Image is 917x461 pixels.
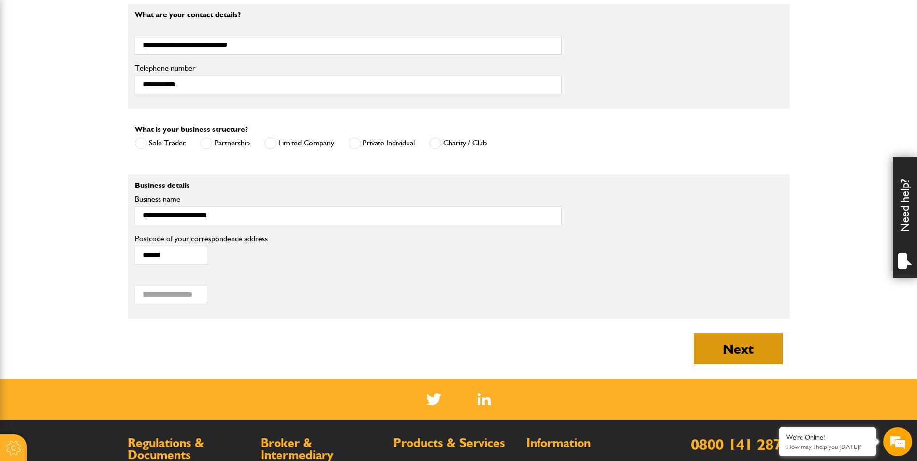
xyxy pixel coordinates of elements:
[478,393,491,405] a: LinkedIn
[526,437,650,449] h2: Information
[786,433,869,442] div: We're Online!
[200,137,250,149] label: Partnership
[135,64,562,72] label: Telephone number
[393,437,517,449] h2: Products & Services
[349,137,415,149] label: Private Individual
[786,443,869,450] p: How may I help you today?
[13,118,176,139] input: Enter your email address
[13,89,176,111] input: Enter your last name
[135,137,186,149] label: Sole Trader
[135,126,248,133] label: What is your business structure?
[694,333,783,364] button: Next
[893,157,917,278] div: Need help?
[13,175,176,289] textarea: Type your message and hit 'Enter'
[135,11,562,19] p: What are your contact details?
[478,393,491,405] img: Linked In
[159,5,182,28] div: Minimize live chat window
[264,137,334,149] label: Limited Company
[429,137,487,149] label: Charity / Club
[426,393,441,405] img: Twitter
[135,235,282,243] label: Postcode of your correspondence address
[135,195,562,203] label: Business name
[13,146,176,168] input: Enter your phone number
[131,298,175,311] em: Start Chat
[691,435,790,454] a: 0800 141 2877
[16,54,41,67] img: d_20077148190_company_1631870298795_20077148190
[135,182,562,189] p: Business details
[50,54,162,67] div: Chat with us now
